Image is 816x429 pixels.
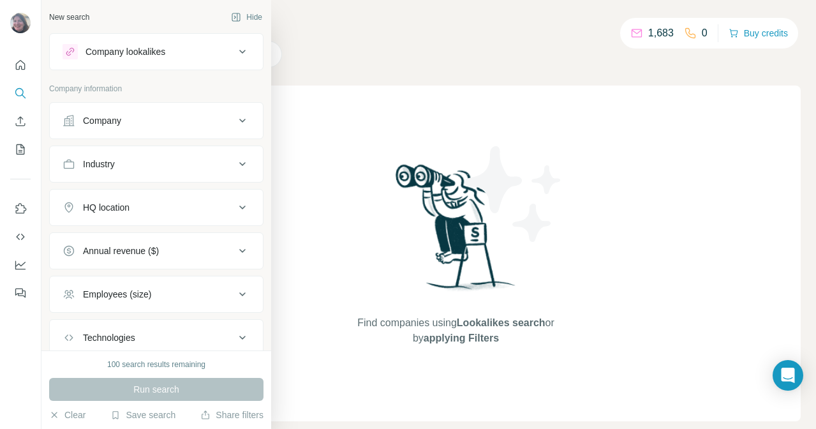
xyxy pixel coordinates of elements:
[50,192,263,223] button: HQ location
[83,288,151,301] div: Employees (size)
[10,138,31,161] button: My lists
[10,282,31,305] button: Feedback
[390,161,523,303] img: Surfe Illustration - Woman searching with binoculars
[222,8,271,27] button: Hide
[83,158,115,170] div: Industry
[50,322,263,353] button: Technologies
[200,409,263,421] button: Share filters
[648,26,674,41] p: 1,683
[702,26,708,41] p: 0
[83,245,159,257] div: Annual revenue ($)
[49,11,89,23] div: New search
[10,225,31,248] button: Use Surfe API
[107,359,205,370] div: 100 search results remaining
[49,83,263,94] p: Company information
[10,82,31,105] button: Search
[111,15,801,33] h4: Search
[50,36,263,67] button: Company lookalikes
[49,409,85,421] button: Clear
[85,45,165,58] div: Company lookalikes
[110,409,175,421] button: Save search
[353,315,558,346] span: Find companies using or by
[50,236,263,266] button: Annual revenue ($)
[10,253,31,276] button: Dashboard
[83,114,121,127] div: Company
[10,197,31,220] button: Use Surfe on LinkedIn
[50,105,263,136] button: Company
[424,333,499,343] span: applying Filters
[10,54,31,77] button: Quick start
[83,201,130,214] div: HQ location
[773,360,803,391] div: Open Intercom Messenger
[729,24,788,42] button: Buy credits
[10,110,31,133] button: Enrich CSV
[50,279,263,310] button: Employees (size)
[83,331,135,344] div: Technologies
[50,149,263,179] button: Industry
[456,137,571,252] img: Surfe Illustration - Stars
[10,13,31,33] img: Avatar
[457,317,545,328] span: Lookalikes search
